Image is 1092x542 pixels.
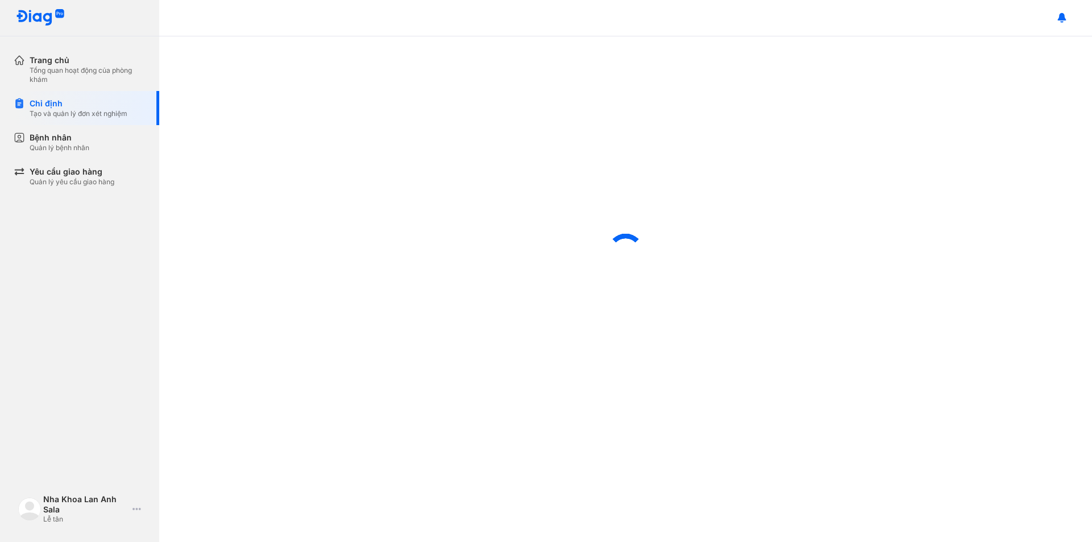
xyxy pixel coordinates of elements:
[30,66,146,84] div: Tổng quan hoạt động của phòng khám
[43,515,128,524] div: Lễ tân
[30,166,114,177] div: Yêu cầu giao hàng
[30,109,127,118] div: Tạo và quản lý đơn xét nghiệm
[43,494,128,515] div: Nha Khoa Lan Anh Sala
[30,98,127,109] div: Chỉ định
[30,132,89,143] div: Bệnh nhân
[30,55,146,66] div: Trang chủ
[18,498,41,520] img: logo
[16,9,65,27] img: logo
[30,143,89,152] div: Quản lý bệnh nhân
[30,177,114,187] div: Quản lý yêu cầu giao hàng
